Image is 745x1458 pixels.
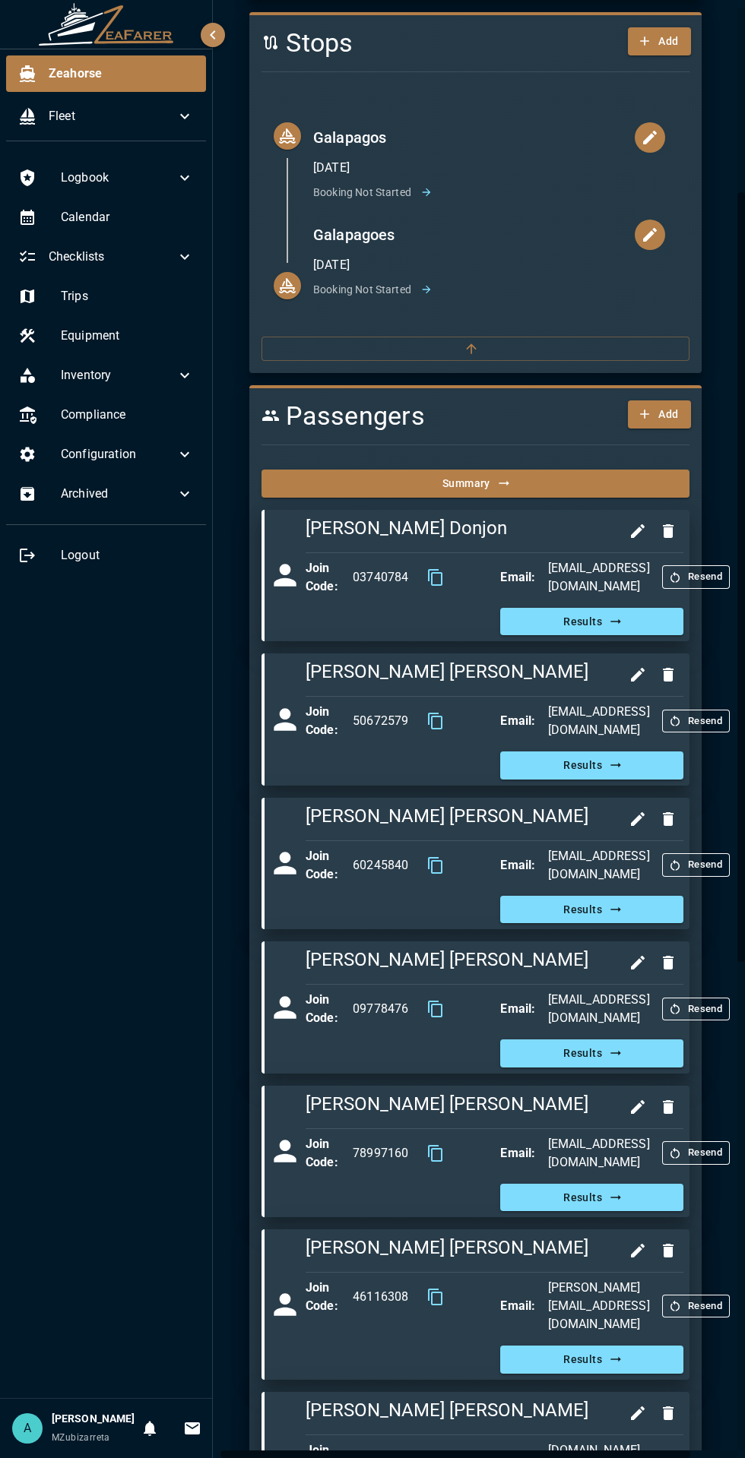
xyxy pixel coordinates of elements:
[662,1141,730,1165] button: Resend
[548,703,650,739] p: [EMAIL_ADDRESS][DOMAIN_NAME]
[306,1398,588,1422] h5: [PERSON_NAME] [PERSON_NAME]
[262,400,616,432] h4: Passengers
[500,568,541,587] p: Email:
[61,287,194,305] span: Trips
[662,565,730,589] button: Resend
[61,445,176,463] span: Configuration
[6,160,206,196] div: Logbook
[306,947,588,972] h5: [PERSON_NAME] [PERSON_NAME]
[49,248,176,266] span: Checklists
[6,199,206,236] div: Calendar
[353,712,408,730] p: 50672579
[61,327,194,345] span: Equipment
[6,55,206,92] div: Zeahorse
[6,318,206,354] div: Equipment
[6,436,206,473] div: Configuration
[6,357,206,394] div: Inventory
[313,185,411,200] p: Booking Not Started
[306,991,347,1027] p: Join Code:
[500,1144,541,1162] p: Email:
[306,1235,588,1260] h5: [PERSON_NAME] [PERSON_NAME]
[548,559,650,596] p: [EMAIL_ADDRESS][DOMAIN_NAME]
[49,65,194,83] span: Zeahorse
[306,804,588,828] h5: [PERSON_NAME] [PERSON_NAME]
[49,107,176,125] span: Fleet
[353,1000,408,1018] p: 09778476
[306,559,347,596] p: Join Code:
[662,710,730,733] button: Resend
[12,1413,43,1444] div: A
[61,406,194,424] span: Compliance
[6,239,206,275] div: Checklists
[306,847,347,884] p: Join Code:
[500,1184,683,1212] button: Results
[313,282,411,297] p: Booking Not Started
[353,568,408,587] p: 03740784
[306,516,507,540] h5: [PERSON_NAME] Donjon
[52,1432,110,1443] span: MZubizarreta
[313,256,665,274] p: [DATE]
[61,485,176,503] span: Archived
[61,169,176,187] span: Logbook
[548,1279,650,1333] p: [PERSON_NAME][EMAIL_ADDRESS][DOMAIN_NAME]
[262,27,616,59] h4: Stops
[52,1411,135,1428] h6: [PERSON_NAME]
[628,27,690,55] button: Add
[313,125,386,150] span: Galapagos
[306,659,588,684] h5: [PERSON_NAME] [PERSON_NAME]
[548,1135,650,1172] p: [EMAIL_ADDRESS][DOMAIN_NAME]
[61,208,194,226] span: Calendar
[61,366,176,384] span: Inventory
[135,1413,165,1444] button: Notifications
[61,546,194,565] span: Logout
[177,1413,208,1444] button: Invitations
[353,856,408,874] p: 60245840
[662,1295,730,1318] button: Resend
[500,896,683,924] button: Results
[6,278,206,315] div: Trips
[353,1288,408,1306] p: 46116308
[500,608,683,636] button: Results
[353,1144,408,1162] p: 78997160
[6,397,206,433] div: Compliance
[306,1279,347,1315] p: Join Code:
[548,847,650,884] p: [EMAIL_ADDRESS][DOMAIN_NAME]
[306,1135,347,1172] p: Join Code:
[500,856,541,874] p: Email:
[313,159,665,177] p: [DATE]
[6,476,206,512] div: Archived
[6,537,206,574] div: Logout
[500,751,683,780] button: Results
[662,998,730,1021] button: Resend
[38,3,175,46] img: ZeaFarer Logo
[628,400,690,429] button: Add
[6,98,206,134] div: Fleet
[500,1039,683,1067] button: Results
[662,853,730,877] button: Resend
[500,1346,683,1374] button: Results
[306,1092,588,1116] h5: [PERSON_NAME] [PERSON_NAME]
[500,1000,541,1018] p: Email:
[306,703,347,739] p: Join Code:
[313,223,395,247] span: Galapagoes
[548,991,650,1027] p: [EMAIL_ADDRESS][DOMAIN_NAME]
[500,1297,541,1315] p: Email:
[500,712,541,730] p: Email:
[262,470,690,498] button: Summary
